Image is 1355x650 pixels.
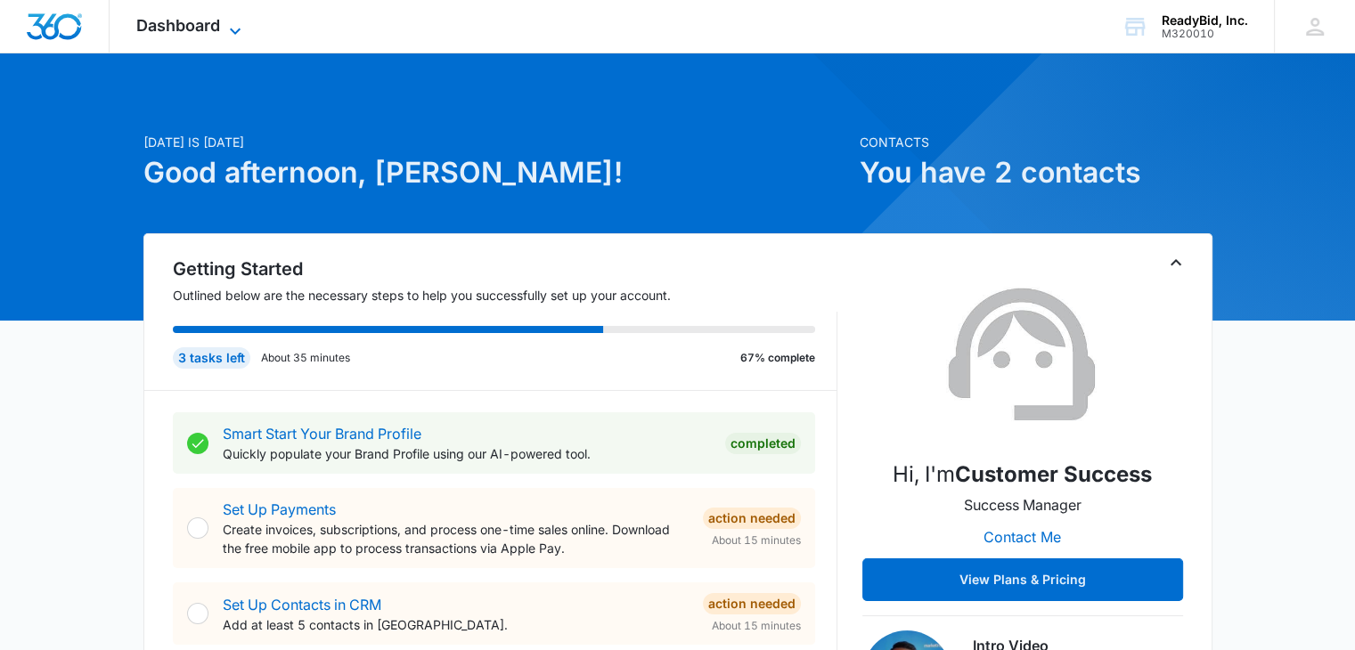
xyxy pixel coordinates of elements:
h1: Good afternoon, [PERSON_NAME]! [143,151,849,194]
p: 67% complete [740,350,815,366]
strong: Customer Success [955,461,1152,487]
button: Contact Me [966,516,1079,558]
div: Action Needed [703,593,801,614]
h2: Getting Started [173,256,837,282]
p: Add at least 5 contacts in [GEOGRAPHIC_DATA]. [223,615,689,634]
div: 3 tasks left [173,347,250,369]
p: Success Manager [964,494,1082,516]
p: Hi, I'm [893,459,1152,491]
p: Contacts [860,133,1212,151]
p: Outlined below are the necessary steps to help you successfully set up your account. [173,286,837,305]
div: account id [1162,28,1248,40]
p: Create invoices, subscriptions, and process one-time sales online. Download the free mobile app t... [223,520,689,557]
div: Action Needed [703,508,801,529]
span: Dashboard [136,16,220,35]
img: Customer Success [934,266,1112,444]
p: Quickly populate your Brand Profile using our AI-powered tool. [223,444,711,463]
a: Set Up Contacts in CRM [223,596,381,613]
div: Completed [725,433,801,454]
button: View Plans & Pricing [862,558,1183,601]
a: Smart Start Your Brand Profile [223,425,421,443]
p: About 35 minutes [261,350,350,366]
button: Toggle Collapse [1165,252,1187,273]
a: Set Up Payments [223,500,336,518]
div: account name [1162,13,1248,28]
h1: You have 2 contacts [860,151,1212,194]
span: About 15 minutes [712,618,801,634]
p: [DATE] is [DATE] [143,133,849,151]
span: About 15 minutes [712,532,801,548]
